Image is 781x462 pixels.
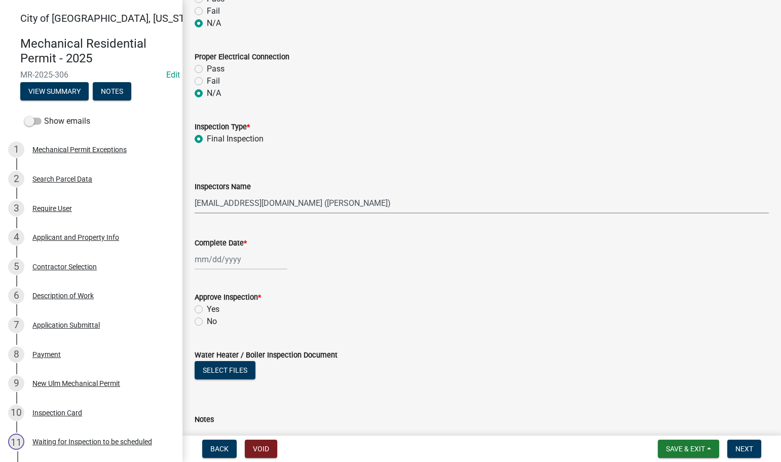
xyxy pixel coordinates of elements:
[8,317,24,333] div: 7
[32,322,100,329] div: Application Submittal
[8,229,24,245] div: 4
[207,17,221,29] label: N/A
[20,70,162,80] span: MR-2025-306
[20,37,174,66] h4: Mechanical Residential Permit - 2025
[32,146,127,153] div: Mechanical Permit Exceptions
[195,352,338,359] label: Water Heater / Boiler Inspection Document
[93,88,131,96] wm-modal-confirm: Notes
[195,249,287,270] input: mm/dd/yyyy
[93,82,131,100] button: Notes
[8,200,24,217] div: 3
[666,445,705,453] span: Save & Exit
[195,294,261,301] label: Approve Inspection
[8,434,24,450] div: 11
[207,133,264,145] label: Final Inspection
[32,438,152,445] div: Waiting for Inspection to be scheduled
[32,409,82,416] div: Inspection Card
[8,375,24,392] div: 9
[195,240,247,247] label: Complete Date
[32,351,61,358] div: Payment
[166,70,180,80] a: Edit
[8,141,24,158] div: 1
[195,124,250,131] label: Inspection Type
[202,440,237,458] button: Back
[32,263,97,270] div: Contractor Selection
[32,380,120,387] div: New Ulm Mechanical Permit
[32,234,119,241] div: Applicant and Property Info
[195,54,289,61] label: Proper Electrical Connection
[195,184,251,191] label: Inspectors Name
[20,88,89,96] wm-modal-confirm: Summary
[166,70,180,80] wm-modal-confirm: Edit Application Number
[195,416,214,423] label: Notes
[207,87,221,99] label: N/A
[207,5,220,17] label: Fail
[207,303,219,315] label: Yes
[8,171,24,187] div: 2
[207,75,220,87] label: Fail
[24,115,90,127] label: Show emails
[210,445,229,453] span: Back
[245,440,277,458] button: Void
[20,12,205,24] span: City of [GEOGRAPHIC_DATA], [US_STATE]
[32,292,94,299] div: Description of Work
[32,205,72,212] div: Require User
[20,82,89,100] button: View Summary
[8,346,24,363] div: 8
[32,175,92,183] div: Search Parcel Data
[207,315,217,328] label: No
[727,440,761,458] button: Next
[207,63,225,75] label: Pass
[8,288,24,304] div: 6
[8,259,24,275] div: 5
[658,440,719,458] button: Save & Exit
[195,361,255,379] button: Select files
[8,405,24,421] div: 10
[735,445,753,453] span: Next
